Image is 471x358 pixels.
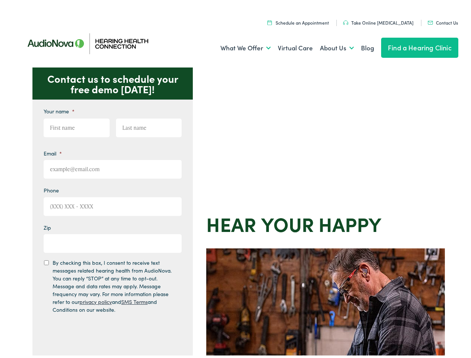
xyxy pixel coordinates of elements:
img: utility icon [267,18,272,23]
img: utility icon [343,18,348,23]
input: First name [44,116,110,135]
input: Last name [116,116,182,135]
label: Your name [44,106,75,112]
label: Phone [44,185,59,191]
img: utility icon [428,19,433,22]
a: privacy policy [79,296,112,303]
input: (XXX) XXX - XXXX [44,195,182,214]
a: Contact Us [428,17,458,23]
strong: your Happy [261,208,381,235]
a: SMS Terms [121,296,148,303]
a: Find a Hearing Clinic [381,35,458,56]
input: example@email.com [44,158,182,176]
a: Virtual Care [278,32,313,60]
a: About Us [320,32,354,60]
a: Take Online [MEDICAL_DATA] [343,17,414,23]
p: Contact us to schedule your free demo [DATE]! [32,65,193,97]
a: Blog [361,32,374,60]
label: Zip [44,222,51,229]
a: What We Offer [220,32,271,60]
a: Schedule an Appointment [267,17,329,23]
label: By checking this box, I consent to receive text messages related hearing health from AudioNova. Y... [53,257,175,311]
strong: Hear [206,208,256,235]
label: Email [44,148,62,154]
